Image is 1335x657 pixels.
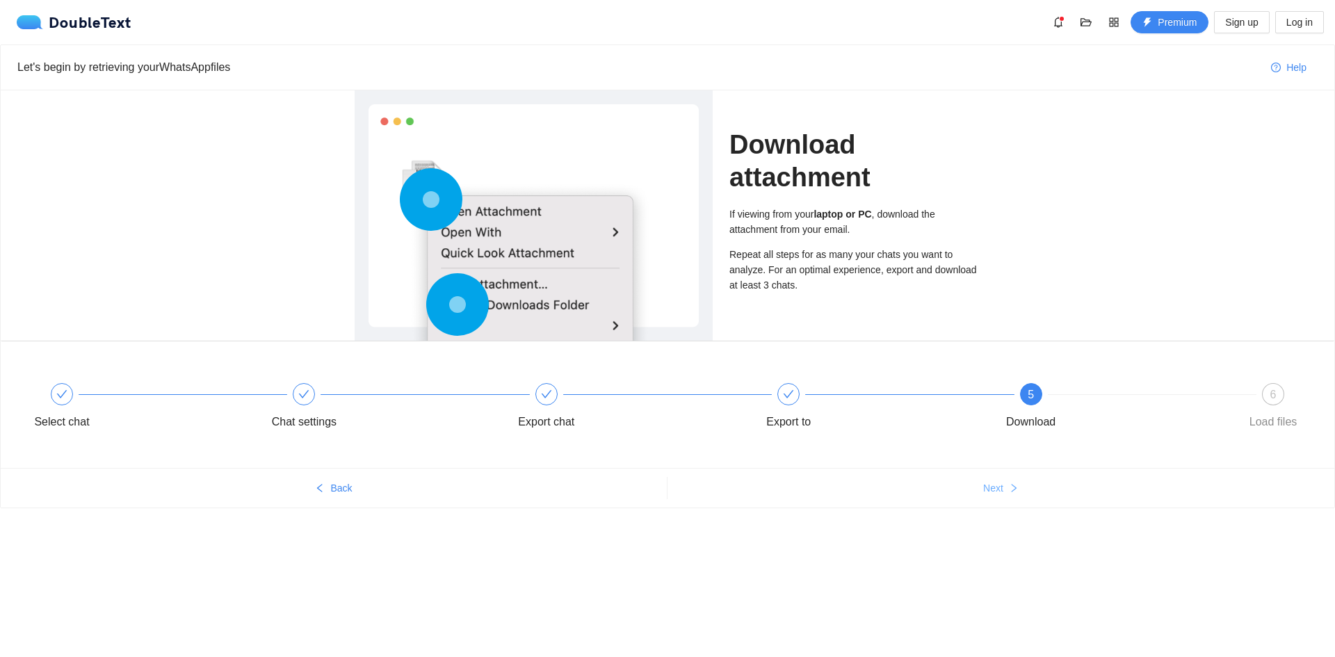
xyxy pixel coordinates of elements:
[1225,15,1258,30] span: Sign up
[1142,17,1152,29] span: thunderbolt
[1158,15,1197,30] span: Premium
[330,480,352,496] span: Back
[1009,483,1019,494] span: right
[748,383,990,433] div: Export to
[17,15,131,29] a: logoDoubleText
[1103,17,1124,28] span: appstore
[315,483,325,494] span: left
[1075,11,1097,33] button: folder-open
[56,389,67,400] span: check
[272,411,337,433] div: Chat settings
[17,58,1260,76] div: Let's begin by retrieving your WhatsApp files
[1249,411,1297,433] div: Load files
[17,15,131,29] div: DoubleText
[1048,17,1069,28] span: bell
[814,209,871,220] b: laptop or PC
[1028,389,1034,400] span: 5
[1,477,667,499] button: leftBack
[1270,389,1277,400] span: 6
[983,480,1003,496] span: Next
[1214,11,1269,33] button: Sign up
[17,15,49,29] img: logo
[783,389,794,400] span: check
[991,383,1233,433] div: 5Download
[729,206,980,237] div: If viewing from your , download the attachment from your email.
[1047,11,1069,33] button: bell
[1006,411,1055,433] div: Download
[518,411,574,433] div: Export chat
[766,411,811,433] div: Export to
[1275,11,1324,33] button: Log in
[1286,15,1313,30] span: Log in
[298,389,309,400] span: check
[729,247,980,293] div: Repeat all steps for as many your chats you want to analyze. For an optimal experience, export an...
[667,477,1334,499] button: Nextright
[1286,60,1306,75] span: Help
[729,129,980,193] h1: Download attachment
[541,389,552,400] span: check
[1271,63,1281,74] span: question-circle
[1131,11,1208,33] button: thunderboltPremium
[1076,17,1097,28] span: folder-open
[1260,56,1318,79] button: question-circleHelp
[22,383,264,433] div: Select chat
[1103,11,1125,33] button: appstore
[264,383,505,433] div: Chat settings
[506,383,748,433] div: Export chat
[34,411,89,433] div: Select chat
[1233,383,1313,433] div: 6Load files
